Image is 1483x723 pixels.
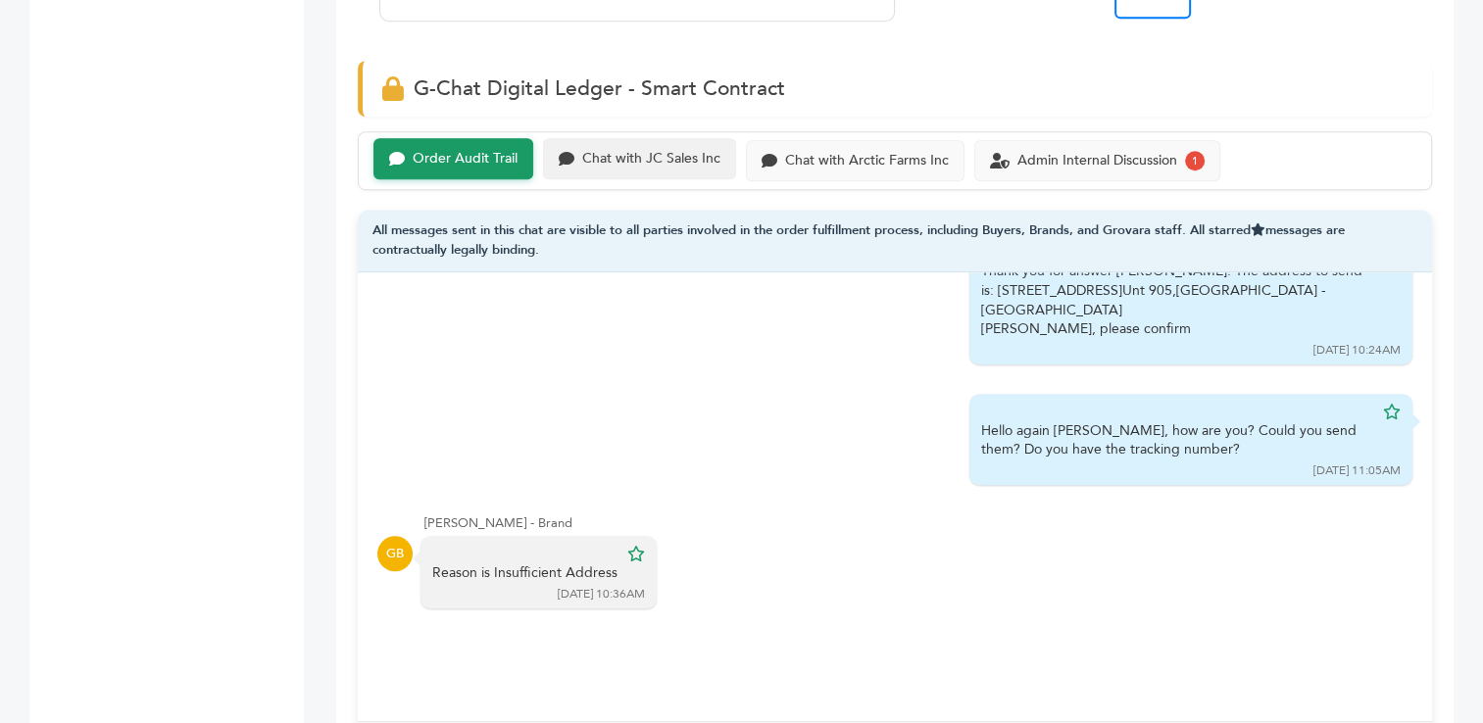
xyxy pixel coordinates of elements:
div: [DATE] 10:24AM [1313,342,1401,359]
div: Thank you for answer [PERSON_NAME]! The address to send is: [STREET_ADDRESS] [981,262,1373,338]
span: [PERSON_NAME], please confirm [981,319,1191,338]
div: 1 [1185,151,1205,170]
div: Reason is Insufficient Address [432,563,618,583]
div: [DATE] 10:36AM [558,586,645,602]
div: Chat with Arctic Farms Inc [785,153,949,169]
div: Order Audit Trail [413,151,518,168]
div: [DATE] 11:05AM [1313,462,1401,479]
div: Chat with JC Sales Inc [582,151,720,168]
div: Admin Internal Discussion [1017,153,1177,169]
div: Hello again [PERSON_NAME], how are you? Could you send them? Do you have the tracking number? [981,421,1373,459]
div: GB [377,536,413,571]
span: [GEOGRAPHIC_DATA] - [GEOGRAPHIC_DATA] [981,281,1326,319]
div: All messages sent in this chat are visible to all parties involved in the order fulfillment proce... [358,210,1432,272]
div: [PERSON_NAME] - Brand [424,514,1412,532]
span: Unt 905, [1122,281,1176,300]
span: G-Chat Digital Ledger - Smart Contract [414,74,785,103]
